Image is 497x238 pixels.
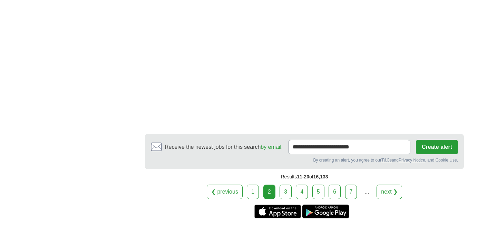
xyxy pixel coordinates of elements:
a: 6 [329,185,341,199]
div: By creating an alert, you agree to our and , and Cookie Use. [151,157,458,163]
div: 2 [263,185,275,199]
a: next ❯ [377,185,402,199]
a: Get the Android app [302,205,349,218]
a: ❮ previous [207,185,243,199]
div: Results of [145,169,464,185]
a: 7 [345,185,357,199]
span: 11-20 [297,174,309,179]
a: 1 [247,185,259,199]
a: 4 [296,185,308,199]
a: T&Cs [381,158,392,163]
button: Create alert [416,140,458,154]
a: Privacy Notice [399,158,425,163]
div: ... [360,185,374,199]
a: 3 [280,185,292,199]
a: 5 [312,185,324,199]
a: by email [261,144,281,150]
a: Get the iPhone app [254,205,301,218]
span: Receive the newest jobs for this search : [165,143,283,151]
span: 16,133 [313,174,328,179]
